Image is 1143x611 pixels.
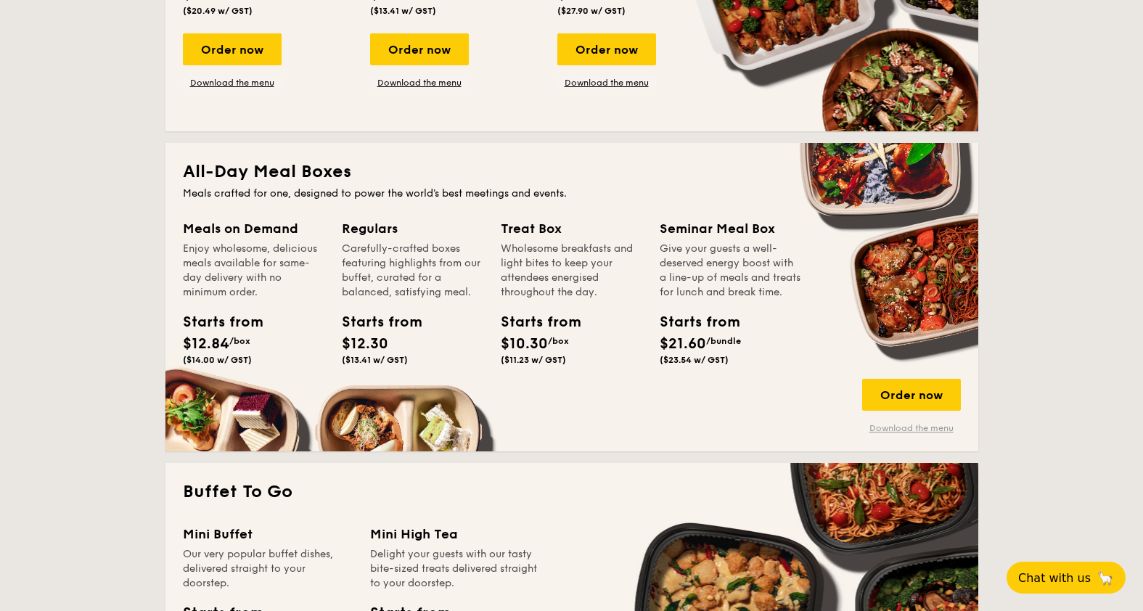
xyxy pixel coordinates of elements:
[183,218,324,239] div: Meals on Demand
[370,77,469,89] a: Download the menu
[862,379,961,411] div: Order now
[183,547,353,591] div: Our very popular buffet dishes, delivered straight to your doorstep.
[183,77,282,89] a: Download the menu
[183,480,961,504] h2: Buffet To Go
[862,422,961,434] a: Download the menu
[660,335,706,353] span: $21.60
[183,33,282,65] div: Order now
[229,336,250,346] span: /box
[183,311,248,333] div: Starts from
[342,311,407,333] div: Starts from
[342,355,408,365] span: ($13.41 w/ GST)
[370,6,436,16] span: ($13.41 w/ GST)
[557,77,656,89] a: Download the menu
[706,336,741,346] span: /bundle
[183,160,961,184] h2: All-Day Meal Boxes
[370,547,540,591] div: Delight your guests with our tasty bite-sized treats delivered straight to your doorstep.
[501,311,566,333] div: Starts from
[501,242,642,300] div: Wholesome breakfasts and light bites to keep your attendees energised throughout the day.
[557,6,626,16] span: ($27.90 w/ GST)
[660,242,801,300] div: Give your guests a well-deserved energy boost with a line-up of meals and treats for lunch and br...
[342,335,388,353] span: $12.30
[183,186,961,201] div: Meals crafted for one, designed to power the world's best meetings and events.
[183,355,252,365] span: ($14.00 w/ GST)
[183,242,324,300] div: Enjoy wholesome, delicious meals available for same-day delivery with no minimum order.
[660,355,729,365] span: ($23.54 w/ GST)
[501,335,548,353] span: $10.30
[501,355,566,365] span: ($11.23 w/ GST)
[183,6,253,16] span: ($20.49 w/ GST)
[1018,571,1091,585] span: Chat with us
[183,335,229,353] span: $12.84
[370,524,540,544] div: Mini High Tea
[342,218,483,239] div: Regulars
[548,336,569,346] span: /box
[660,311,725,333] div: Starts from
[183,524,353,544] div: Mini Buffet
[1097,570,1114,586] span: 🦙
[501,218,642,239] div: Treat Box
[660,218,801,239] div: Seminar Meal Box
[370,33,469,65] div: Order now
[557,33,656,65] div: Order now
[1007,562,1126,594] button: Chat with us🦙
[342,242,483,300] div: Carefully-crafted boxes featuring highlights from our buffet, curated for a balanced, satisfying ...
